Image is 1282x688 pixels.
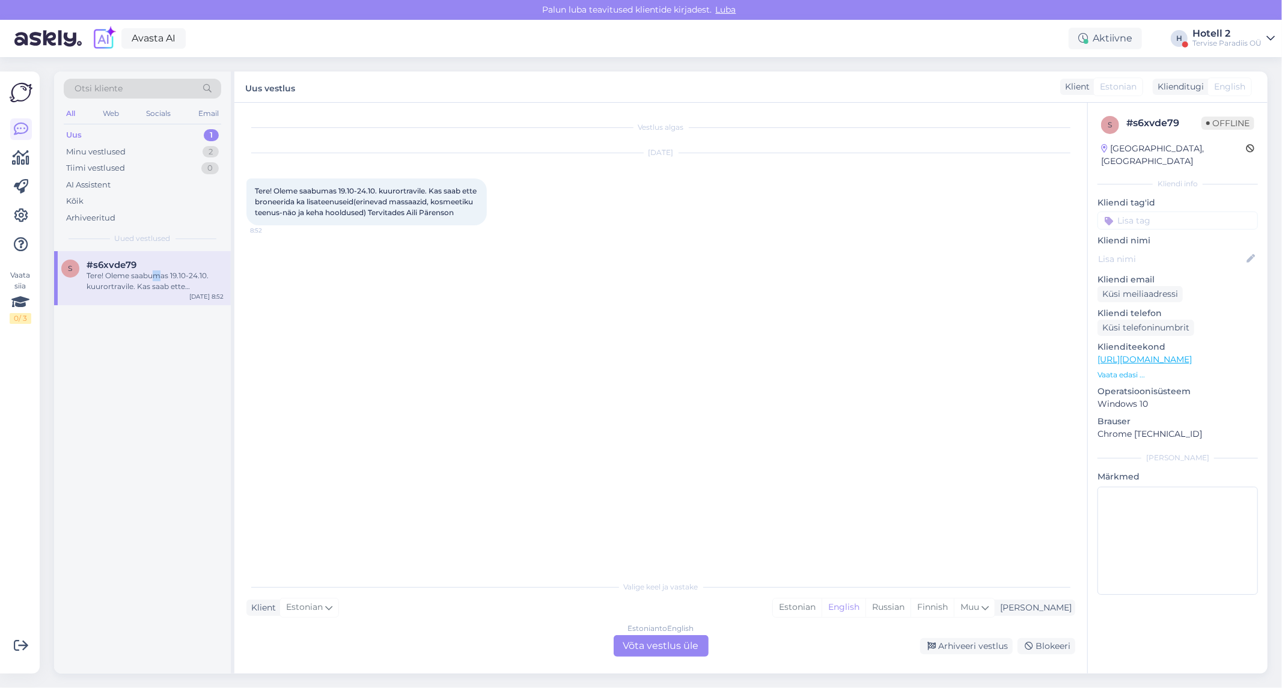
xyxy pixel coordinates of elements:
[865,598,911,616] div: Russian
[1101,142,1246,168] div: [GEOGRAPHIC_DATA], [GEOGRAPHIC_DATA]
[1201,117,1254,130] span: Offline
[255,186,478,217] span: Tere! Oleme saabumas 19.10-24.10. kuurortravile. Kas saab ette broneerida ka lisateenuseid(erinev...
[920,638,1013,654] div: Arhiveeri vestlus
[1097,398,1258,410] p: Windows 10
[66,212,115,224] div: Arhiveeritud
[246,147,1075,158] div: [DATE]
[203,146,219,158] div: 2
[995,601,1072,614] div: [PERSON_NAME]
[204,129,219,141] div: 1
[1097,452,1258,463] div: [PERSON_NAME]
[1192,38,1262,48] div: Tervise Paradiis OÜ
[1097,370,1258,380] p: Vaata edasi ...
[1097,273,1258,286] p: Kliendi email
[1018,638,1075,654] div: Blokeeri
[246,122,1075,133] div: Vestlus algas
[1097,415,1258,428] p: Brauser
[10,313,31,324] div: 0 / 3
[1097,178,1258,189] div: Kliendi info
[960,601,979,612] span: Muu
[66,162,125,174] div: Tiimi vestlused
[87,260,136,270] span: #s6xvde79
[1097,320,1194,336] div: Küsi telefoninumbrit
[1126,116,1201,130] div: # s6xvde79
[822,598,865,616] div: English
[66,146,126,158] div: Minu vestlused
[91,26,117,51] img: explore-ai
[115,233,171,244] span: Uued vestlused
[1097,196,1258,209] p: Kliendi tag'id
[201,162,219,174] div: 0
[10,270,31,324] div: Vaata siia
[773,598,822,616] div: Estonian
[1097,234,1258,247] p: Kliendi nimi
[1192,29,1275,48] a: Hotell 2Tervise Paradiis OÜ
[66,179,111,191] div: AI Assistent
[1097,212,1258,230] input: Lisa tag
[911,598,954,616] div: Finnish
[1069,28,1142,49] div: Aktiivne
[1097,354,1192,365] a: [URL][DOMAIN_NAME]
[1100,81,1137,93] span: Estonian
[712,4,740,15] span: Luba
[121,28,186,49] a: Avasta AI
[100,106,121,121] div: Web
[1060,81,1090,93] div: Klient
[246,582,1075,592] div: Valige keel ja vastake
[189,292,224,301] div: [DATE] 8:52
[286,601,323,614] span: Estonian
[1108,120,1113,129] span: s
[196,106,221,121] div: Email
[66,195,84,207] div: Kõik
[246,601,276,614] div: Klient
[1192,29,1262,38] div: Hotell 2
[1171,30,1188,47] div: H
[1153,81,1204,93] div: Klienditugi
[1214,81,1245,93] span: English
[628,623,694,634] div: Estonian to English
[1097,307,1258,320] p: Kliendi telefon
[1097,341,1258,353] p: Klienditeekond
[250,226,295,235] span: 8:52
[87,270,224,292] div: Tere! Oleme saabumas 19.10-24.10. kuurortravile. Kas saab ette broneerida ka lisateenuseid(erinev...
[614,635,709,657] div: Võta vestlus üle
[69,264,73,273] span: s
[64,106,78,121] div: All
[1097,385,1258,398] p: Operatsioonisüsteem
[1098,252,1244,266] input: Lisa nimi
[75,82,123,95] span: Otsi kliente
[10,81,32,104] img: Askly Logo
[1097,470,1258,483] p: Märkmed
[1097,286,1183,302] div: Küsi meiliaadressi
[245,79,295,95] label: Uus vestlus
[1097,428,1258,440] p: Chrome [TECHNICAL_ID]
[66,129,82,141] div: Uus
[144,106,173,121] div: Socials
